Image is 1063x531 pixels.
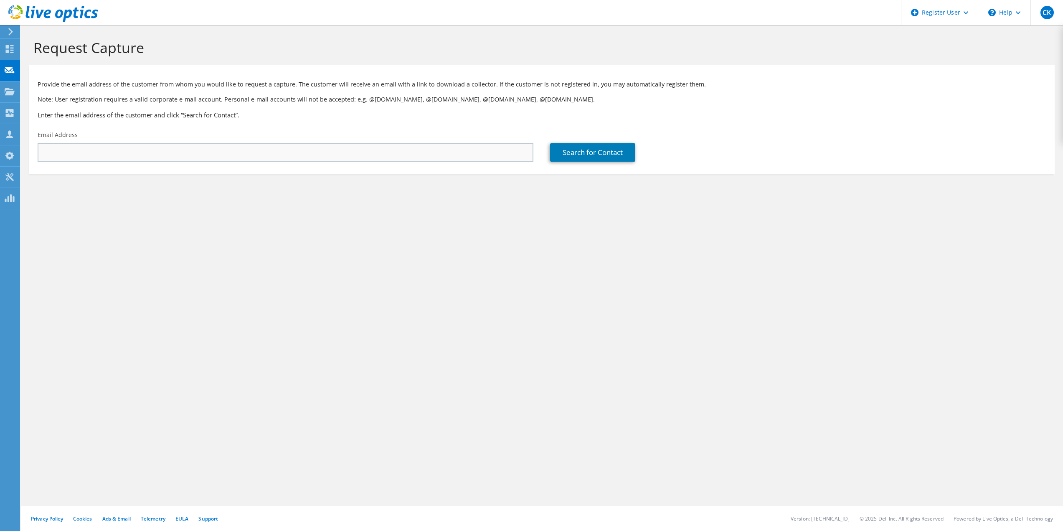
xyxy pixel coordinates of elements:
span: CK [1040,6,1054,19]
label: Email Address [38,131,78,139]
h1: Request Capture [33,39,1046,56]
li: Version: [TECHNICAL_ID] [791,515,850,522]
p: Note: User registration requires a valid corporate e-mail account. Personal e-mail accounts will ... [38,95,1046,104]
a: Search for Contact [550,143,635,162]
svg: \n [988,9,996,16]
li: © 2025 Dell Inc. All Rights Reserved [860,515,944,522]
a: Support [198,515,218,522]
a: Telemetry [141,515,165,522]
a: EULA [175,515,188,522]
a: Privacy Policy [31,515,63,522]
h3: Enter the email address of the customer and click “Search for Contact”. [38,110,1046,119]
li: Powered by Live Optics, a Dell Technology [954,515,1053,522]
a: Ads & Email [102,515,131,522]
a: Cookies [73,515,92,522]
p: Provide the email address of the customer from whom you would like to request a capture. The cust... [38,80,1046,89]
